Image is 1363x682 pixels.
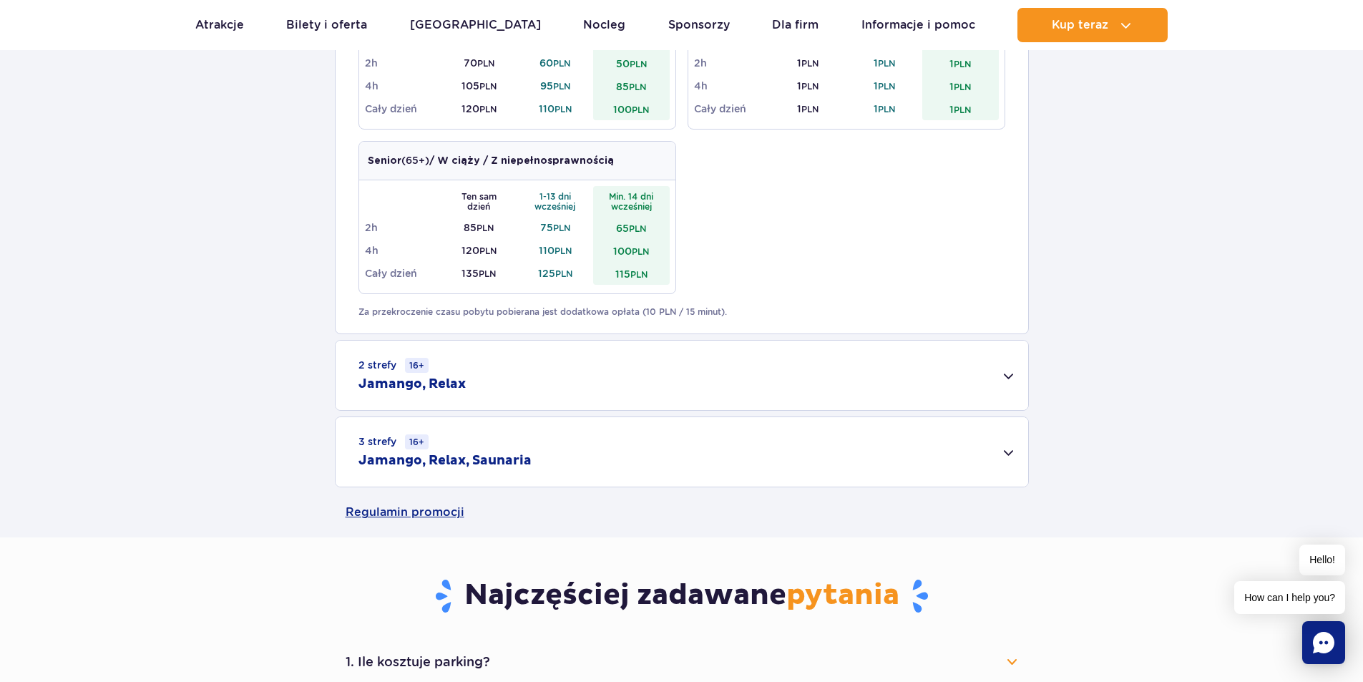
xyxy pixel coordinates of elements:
[1299,545,1345,575] span: Hello!
[441,239,517,262] td: 120
[632,104,649,115] small: PLN
[954,59,971,69] small: PLN
[632,246,649,257] small: PLN
[477,223,494,233] small: PLN
[365,239,441,262] td: 4h
[346,646,1018,678] button: 1. Ile kosztuje parking?
[358,434,429,449] small: 3 strefy
[770,52,846,74] td: 1
[629,223,646,234] small: PLN
[801,58,819,69] small: PLN
[358,358,429,373] small: 2 strefy
[365,216,441,239] td: 2h
[878,104,895,115] small: PLN
[861,8,975,42] a: Informacje i pomoc
[801,104,819,115] small: PLN
[786,578,899,613] span: pytania
[846,74,923,97] td: 1
[630,269,648,280] small: PLN
[846,52,923,74] td: 1
[954,82,971,92] small: PLN
[441,74,517,97] td: 105
[346,578,1018,615] h3: Najczęściej zadawane
[410,8,541,42] a: [GEOGRAPHIC_DATA]
[365,52,441,74] td: 2h
[479,245,497,256] small: PLN
[593,74,670,97] td: 85
[593,262,670,285] td: 115
[922,74,999,97] td: 1
[694,74,771,97] td: 4h
[668,8,730,42] a: Sponsorzy
[583,8,625,42] a: Nocleg
[878,81,895,92] small: PLN
[441,97,517,120] td: 120
[368,156,401,166] strong: Senior
[365,97,441,120] td: Cały dzień
[846,97,923,120] td: 1
[593,186,670,216] th: Min. 14 dni wcześniej
[922,52,999,74] td: 1
[429,156,614,166] strong: / W ciąży / Z niepełnosprawnością
[405,358,429,373] small: 16+
[922,97,999,120] td: 1
[555,268,572,279] small: PLN
[1234,581,1345,614] span: How can I help you?
[346,487,1018,537] a: Regulamin promocji
[630,59,647,69] small: PLN
[286,8,367,42] a: Bilety i oferta
[517,216,594,239] td: 75
[801,81,819,92] small: PLN
[555,104,572,115] small: PLN
[517,97,594,120] td: 110
[405,434,429,449] small: 16+
[517,186,594,216] th: 1-13 dni wcześniej
[593,239,670,262] td: 100
[358,376,466,393] h2: Jamango, Relax
[365,74,441,97] td: 4h
[365,262,441,285] td: Cały dzień
[1302,621,1345,664] div: Chat
[368,153,614,168] p: (65+)
[441,186,517,216] th: Ten sam dzień
[479,81,497,92] small: PLN
[517,239,594,262] td: 110
[555,245,572,256] small: PLN
[954,104,971,115] small: PLN
[441,52,517,74] td: 70
[441,262,517,285] td: 135
[553,81,570,92] small: PLN
[1017,8,1168,42] button: Kup teraz
[517,262,594,285] td: 125
[517,74,594,97] td: 95
[479,268,496,279] small: PLN
[770,97,846,120] td: 1
[593,216,670,239] td: 65
[694,97,771,120] td: Cały dzień
[441,216,517,239] td: 85
[878,58,895,69] small: PLN
[772,8,819,42] a: Dla firm
[629,82,646,92] small: PLN
[553,223,570,233] small: PLN
[694,52,771,74] td: 2h
[195,8,244,42] a: Atrakcje
[593,97,670,120] td: 100
[517,52,594,74] td: 60
[358,306,1005,318] p: Za przekroczenie czasu pobytu pobierana jest dodatkowa opłata (10 PLN / 15 minut).
[593,52,670,74] td: 50
[477,58,494,69] small: PLN
[553,58,570,69] small: PLN
[1052,19,1108,31] span: Kup teraz
[770,74,846,97] td: 1
[358,452,532,469] h2: Jamango, Relax, Saunaria
[479,104,497,115] small: PLN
